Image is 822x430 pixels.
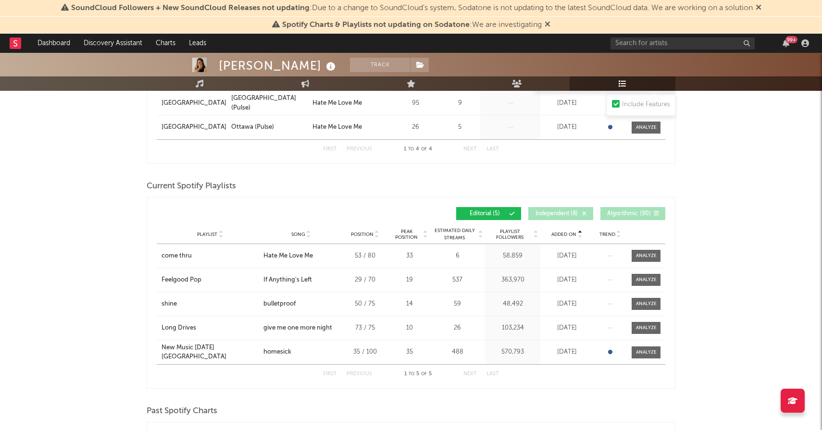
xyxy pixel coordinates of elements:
[231,123,274,132] div: Ottawa (Pulse)
[162,299,177,309] div: shine
[391,144,444,155] div: 1 4 4
[528,207,593,220] button: Independent(8)
[421,372,427,376] span: of
[343,275,386,285] div: 29 / 70
[323,147,337,152] button: First
[312,123,362,132] div: Hate Me Love Me
[785,36,797,43] div: 99 +
[162,275,259,285] a: Feelgood Pop
[162,251,259,261] a: come thru
[409,372,414,376] span: to
[432,347,483,357] div: 488
[149,34,182,53] a: Charts
[291,232,305,237] span: Song
[610,37,755,49] input: Search for artists
[432,275,483,285] div: 537
[756,4,761,12] span: Dismiss
[487,299,538,309] div: 48,492
[263,347,291,357] div: homesick
[162,98,226,108] a: [GEOGRAPHIC_DATA]
[71,4,753,12] span: : Due to a change to SoundCloud's system, Sodatone is not updating to the latest SoundCloud data....
[231,123,308,132] a: Ottawa (Pulse)
[432,299,483,309] div: 59
[343,347,386,357] div: 35 / 100
[312,98,389,108] a: Hate Me Love Me
[783,39,789,47] button: 99+
[535,211,579,217] span: Independent ( 8 )
[343,251,386,261] div: 53 / 80
[607,211,651,217] span: Algorithmic ( 90 )
[162,323,196,333] div: Long Drives
[31,34,77,53] a: Dashboard
[219,58,338,74] div: [PERSON_NAME]
[394,123,437,132] div: 26
[487,251,538,261] div: 58,859
[463,147,477,152] button: Next
[487,275,538,285] div: 363,970
[347,371,372,377] button: Previous
[71,4,310,12] span: SoundCloud Followers + New SoundCloud Releases not updating
[391,323,427,333] div: 10
[463,371,477,377] button: Next
[551,232,576,237] span: Added On
[622,99,670,111] div: Include Features
[162,251,192,261] div: come thru
[432,251,483,261] div: 6
[197,232,217,237] span: Playlist
[487,323,538,333] div: 103,234
[162,123,226,132] a: [GEOGRAPHIC_DATA]
[347,147,372,152] button: Previous
[263,275,312,285] div: If Anything's Left
[421,147,427,151] span: of
[486,371,499,377] button: Last
[543,323,591,333] div: [DATE]
[343,323,386,333] div: 73 / 75
[282,21,542,29] span: : We are investigating
[351,232,374,237] span: Position
[543,123,591,132] div: [DATE]
[162,343,259,362] a: New Music [DATE] [GEOGRAPHIC_DATA]
[350,58,410,72] button: Track
[312,98,362,108] div: Hate Me Love Me
[543,347,591,357] div: [DATE]
[391,347,427,357] div: 35
[147,405,217,417] span: Past Spotify Charts
[442,98,478,108] div: 9
[545,21,550,29] span: Dismiss
[599,232,615,237] span: Trend
[162,275,201,285] div: Feelgood Pop
[162,299,259,309] a: shine
[391,299,427,309] div: 14
[543,98,591,108] div: [DATE]
[77,34,149,53] a: Discovery Assistant
[263,299,296,309] div: bulletproof
[263,323,332,333] div: give me one more night
[391,369,444,380] div: 1 5 5
[432,227,477,242] span: Estimated Daily Streams
[408,147,414,151] span: to
[282,21,470,29] span: Spotify Charts & Playlists not updating on Sodatone
[391,251,427,261] div: 33
[391,229,422,240] span: Peak Position
[486,147,499,152] button: Last
[543,251,591,261] div: [DATE]
[456,207,521,220] button: Editorial(5)
[343,299,386,309] div: 50 / 75
[391,275,427,285] div: 19
[600,207,665,220] button: Algorithmic(90)
[323,371,337,377] button: First
[231,94,308,112] a: [GEOGRAPHIC_DATA] (Pulse)
[462,211,507,217] span: Editorial ( 5 )
[312,123,389,132] a: Hate Me Love Me
[432,323,483,333] div: 26
[543,275,591,285] div: [DATE]
[487,347,538,357] div: 570,793
[394,98,437,108] div: 95
[263,251,313,261] div: Hate Me Love Me
[442,123,478,132] div: 5
[182,34,213,53] a: Leads
[162,323,259,333] a: Long Drives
